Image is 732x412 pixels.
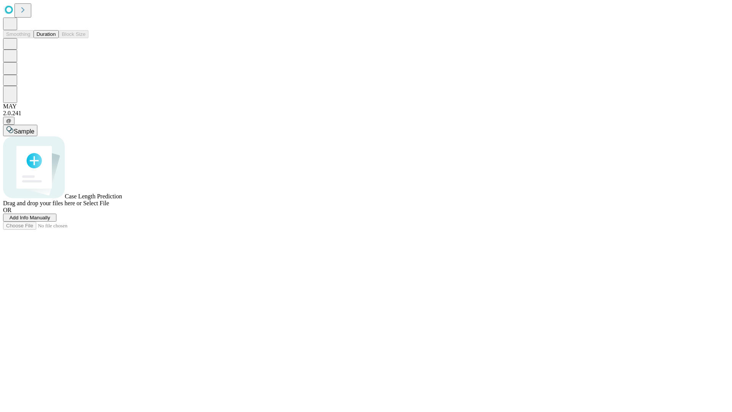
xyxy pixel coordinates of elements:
[65,193,122,200] span: Case Length Prediction
[3,125,37,136] button: Sample
[59,30,88,38] button: Block Size
[83,200,109,206] span: Select File
[3,110,729,117] div: 2.0.241
[6,118,11,124] span: @
[10,215,50,220] span: Add Info Manually
[34,30,59,38] button: Duration
[3,30,34,38] button: Smoothing
[3,200,82,206] span: Drag and drop your files here or
[3,117,14,125] button: @
[3,207,11,213] span: OR
[14,128,34,135] span: Sample
[3,214,56,222] button: Add Info Manually
[3,103,729,110] div: MAY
